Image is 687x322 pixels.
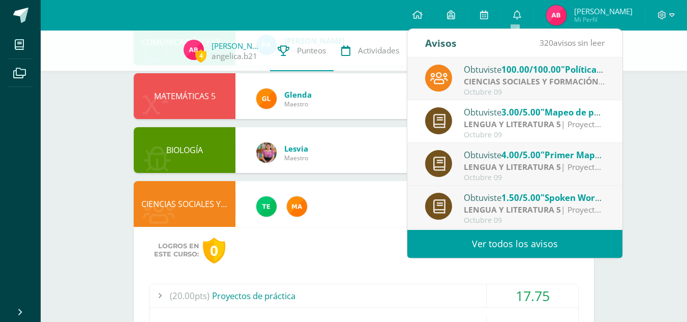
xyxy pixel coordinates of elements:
span: Actividades [358,45,399,56]
strong: LENGUA Y LITERATURA 5 [464,119,561,130]
span: 4 [195,49,206,62]
div: BIOLOGÍA [134,127,235,173]
div: | Proyectos de Dominio [464,119,605,130]
span: Maestro [284,154,308,162]
span: Logros en este curso: [154,242,199,258]
span: "Spoken Word #2" [541,192,617,203]
img: defd27c35b3b81fa13f74b54613cb6f6.png [184,40,204,60]
div: Obtuviste en [464,148,605,161]
img: 43d3dab8d13cc64d9a3940a0882a4dc3.png [256,196,277,217]
span: 1.50/5.00 [501,192,541,203]
a: Lesvia [284,143,308,154]
div: | Proyectos de Práctica [464,204,605,216]
div: | Proyectos de Práctica [464,161,605,173]
a: [PERSON_NAME] [212,41,262,51]
span: 320 [540,37,553,48]
span: Mi Perfil [574,15,633,24]
div: Octubre 09 [464,88,605,97]
strong: LENGUA Y LITERATURA 5 [464,204,561,215]
div: Octubre 09 [464,131,605,139]
img: 7115e4ef1502d82e30f2a52f7cb22b3f.png [256,89,277,109]
strong: CIENCIAS SOCIALES Y FORMACIÓN CIUDADANA 5 [464,76,656,87]
span: Maestro [284,100,312,108]
strong: LENGUA Y LITERATURA 5 [464,161,561,172]
div: Obtuviste en [464,105,605,119]
div: 17.75 [487,284,578,307]
div: Obtuviste en [464,191,605,204]
a: Ver todos los avisos [407,230,622,258]
div: Avisos [425,29,457,57]
img: 266030d5bbfb4fab9f05b9da2ad38396.png [287,196,307,217]
a: Glenda [284,90,312,100]
span: "Políticas públicas" [561,64,642,75]
a: Actividades [334,31,407,71]
div: Octubre 09 [464,216,605,225]
div: MATEMÁTICAS 5 [134,73,235,119]
div: | Proyectos de dominio [464,76,605,87]
span: 3.00/5.00 [501,106,541,118]
div: 0 [203,238,225,264]
div: CIENCIAS SOCIALES Y FORMACIÓN CIUDADANA 5 [134,181,235,227]
span: 4.00/5.00 [501,149,541,161]
div: Octubre 09 [464,173,605,182]
span: avisos sin leer [540,37,605,48]
a: angelica.b21 [212,51,257,62]
a: Trayectoria [407,31,481,71]
div: Obtuviste en [464,63,605,76]
a: Punteos [270,31,334,71]
img: e8319d1de0642b858999b202df7e829e.png [256,142,277,163]
img: defd27c35b3b81fa13f74b54613cb6f6.png [546,5,566,25]
span: Punteos [297,45,326,56]
span: (20.00pts) [170,284,210,307]
span: [PERSON_NAME] [574,6,633,16]
div: Proyectos de práctica [150,284,578,307]
span: 100.00/100.00 [501,64,561,75]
